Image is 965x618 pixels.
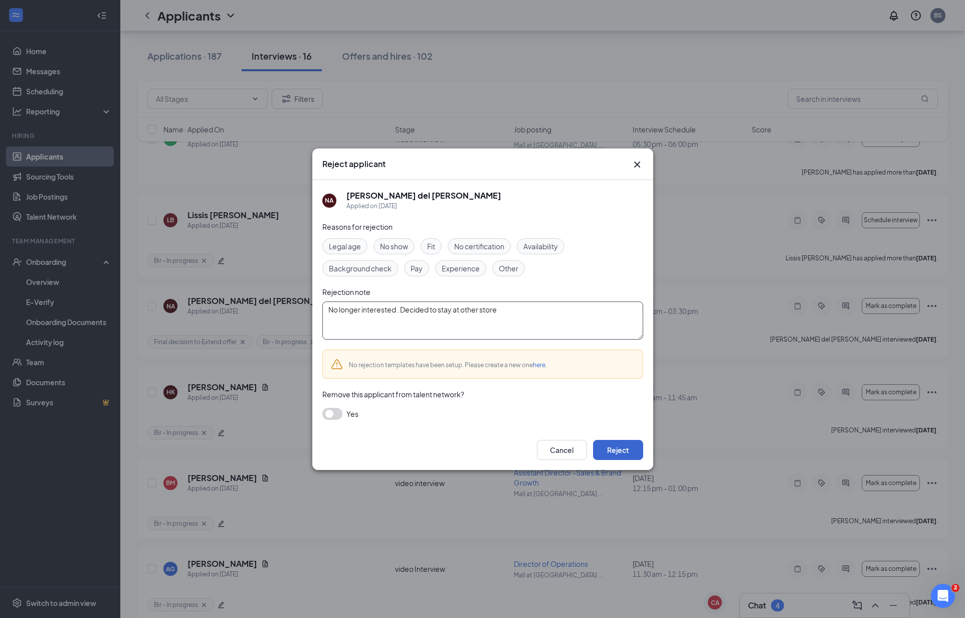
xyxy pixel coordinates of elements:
span: Pay [411,263,423,274]
span: Reasons for rejection [322,222,393,231]
div: Applied on [DATE] [346,201,501,211]
span: 2 [951,584,959,592]
button: Reject [593,440,643,460]
span: Legal age [329,241,361,252]
button: Cancel [537,440,587,460]
h5: [PERSON_NAME] del [PERSON_NAME] [346,190,501,201]
span: Fit [427,241,435,252]
div: NA [325,196,333,205]
textarea: No longer interested . Decided to stay at other store [322,301,643,340]
a: here [533,361,545,369]
span: Remove this applicant from talent network? [322,390,464,399]
iframe: Intercom live chat [931,584,955,608]
svg: Warning [331,358,343,370]
span: Availability [523,241,558,252]
button: Close [631,159,643,171]
h3: Reject applicant [322,159,385,170]
svg: Cross [631,159,643,171]
span: Rejection note [322,287,370,296]
span: Background check [329,263,392,274]
span: No certification [454,241,504,252]
span: Other [499,263,518,274]
span: No rejection templates have been setup. Please create a new one . [349,361,547,369]
span: No show [380,241,408,252]
span: Experience [442,263,480,274]
span: Yes [346,408,358,420]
